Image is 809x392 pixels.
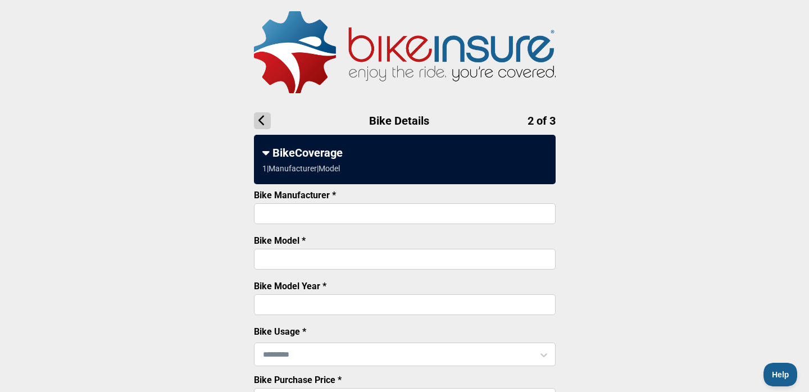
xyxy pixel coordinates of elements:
[254,281,326,291] label: Bike Model Year *
[763,363,798,386] iframe: Toggle Customer Support
[262,146,547,159] div: BikeCoverage
[262,164,340,173] div: 1 | Manufacturer | Model
[528,114,556,127] span: 2 of 3
[254,235,306,246] label: Bike Model *
[254,326,306,337] label: Bike Usage *
[254,112,556,129] h1: Bike Details
[254,375,342,385] label: Bike Purchase Price *
[254,190,336,200] label: Bike Manufacturer *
